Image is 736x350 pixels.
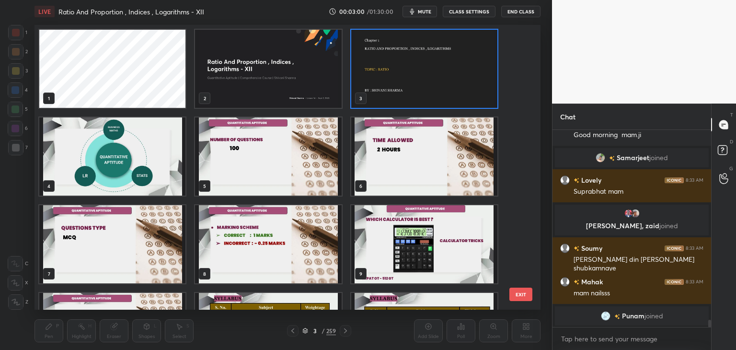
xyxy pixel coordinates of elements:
img: 1756782173PTXE3R.pdf [351,205,497,283]
div: 259 [326,327,336,335]
div: mam nailsss [574,289,703,298]
div: 8:33 AM [686,177,703,183]
p: G [729,165,733,172]
div: 1 [8,25,27,40]
img: 1756782173PTXE3R.pdf [351,117,497,196]
div: [PERSON_NAME] din [PERSON_NAME] shubkamnaye [574,255,703,273]
div: 4 [8,82,28,98]
img: default.png [560,277,570,287]
img: 4795d8841bcc47668520dc802502a97a.jpg [631,209,640,218]
div: 3 [310,328,320,334]
div: Z [8,294,28,310]
div: X [8,275,28,291]
button: EXIT [509,288,532,301]
img: 8d94e662-87a7-11f0-aa86-e260d858a24c.jpg [195,30,341,108]
p: Chat [552,104,583,129]
div: 6 [8,121,28,136]
div: 5 [8,102,28,117]
div: Good morning mam.ji [574,130,703,140]
span: joined [649,154,668,162]
img: 1756782173PTXE3R.pdf [39,205,185,283]
h6: Mahak [579,277,603,287]
img: iconic-dark.1390631f.png [665,245,684,251]
img: iconic-dark.1390631f.png [665,279,684,285]
h6: Lovely [579,175,601,185]
div: 8:33 AM [686,279,703,285]
span: joined [659,221,678,230]
button: End Class [501,6,540,17]
img: 0bb3b7734af44f4096b3192c9ed5963e.jpg [624,209,633,218]
div: grid [34,25,524,310]
span: joined [644,312,663,320]
img: no-rating-badge.077c3623.svg [574,178,579,183]
div: C [8,256,28,271]
div: grid [552,130,711,327]
img: e2ec75dbf9c24a8bba409055db817205.jpg [596,153,605,163]
div: 8:33 AM [686,245,703,251]
img: no-rating-badge.077c3623.svg [614,314,620,319]
img: 1756782173PTXE3R.pdf [351,30,497,108]
img: no-rating-badge.077c3623.svg [574,246,579,251]
img: 1756782173PTXE3R.pdf [195,205,341,283]
div: 3 [8,63,28,79]
button: mute [402,6,437,17]
button: CLASS SETTINGS [443,6,495,17]
span: mute [418,8,431,15]
div: 7 [8,140,28,155]
div: LIVE [34,6,55,17]
div: Suprabhat mam [574,187,703,197]
img: 1756782173PTXE3R.pdf [195,117,341,196]
h6: Soumy [579,243,602,253]
img: default.png [560,244,570,253]
img: no-rating-badge.077c3623.svg [574,280,579,285]
img: default.png [560,175,570,185]
div: 2 [8,44,28,59]
div: / [322,328,324,334]
p: T [730,111,733,118]
img: 1756782173PTXE3R.pdf [39,117,185,196]
span: Samarjeet [617,154,649,162]
p: D [730,138,733,145]
img: no-rating-badge.077c3623.svg [609,156,615,161]
img: iconic-dark.1390631f.png [665,177,684,183]
span: Punam [622,312,644,320]
img: 0cefa0fad3e84ba298af96e53a478922.jpg [601,311,610,321]
h4: Ratio And Proportion , Indices , Logarithms - XII [58,7,204,16]
p: [PERSON_NAME], zaid [561,222,703,230]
